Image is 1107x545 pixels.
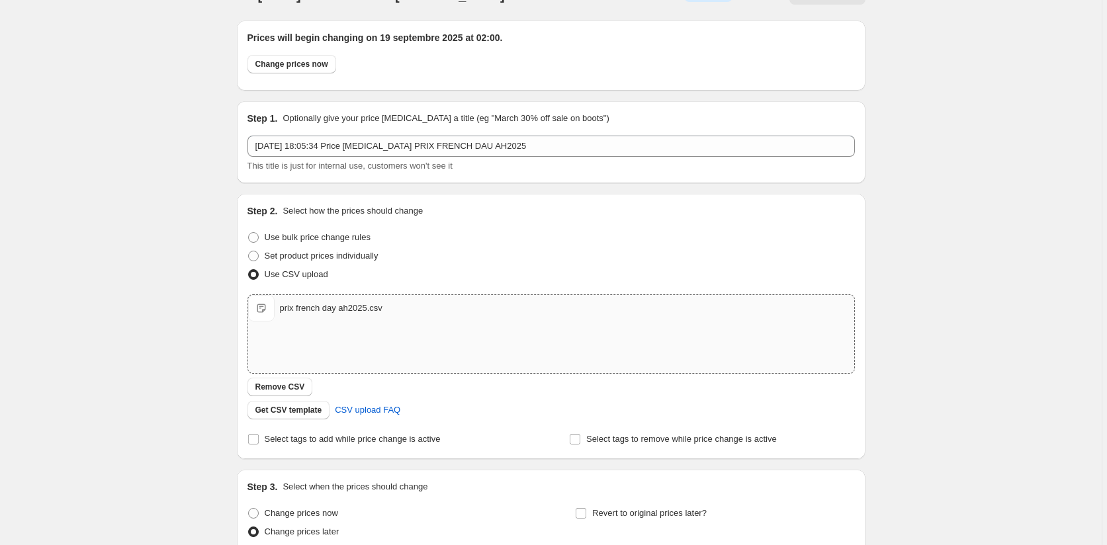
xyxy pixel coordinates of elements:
[280,302,382,315] div: prix french day ah2025.csv
[247,378,313,396] button: Remove CSV
[265,434,441,444] span: Select tags to add while price change is active
[327,399,408,421] a: CSV upload FAQ
[247,480,278,493] h2: Step 3.
[247,401,330,419] button: Get CSV template
[265,508,338,518] span: Change prices now
[255,405,322,415] span: Get CSV template
[247,55,336,73] button: Change prices now
[247,161,453,171] span: This title is just for internal use, customers won't see it
[265,269,328,279] span: Use CSV upload
[283,204,423,218] p: Select how the prices should change
[265,251,378,261] span: Set product prices individually
[265,526,339,536] span: Change prices later
[265,232,371,242] span: Use bulk price change rules
[335,403,400,417] span: CSV upload FAQ
[247,31,855,44] h2: Prices will begin changing on 19 septembre 2025 at 02:00.
[247,204,278,218] h2: Step 2.
[586,434,777,444] span: Select tags to remove while price change is active
[247,112,278,125] h2: Step 1.
[255,59,328,69] span: Change prices now
[283,480,427,493] p: Select when the prices should change
[255,382,305,392] span: Remove CSV
[592,508,707,518] span: Revert to original prices later?
[283,112,609,125] p: Optionally give your price [MEDICAL_DATA] a title (eg "March 30% off sale on boots")
[247,136,855,157] input: 30% off holiday sale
